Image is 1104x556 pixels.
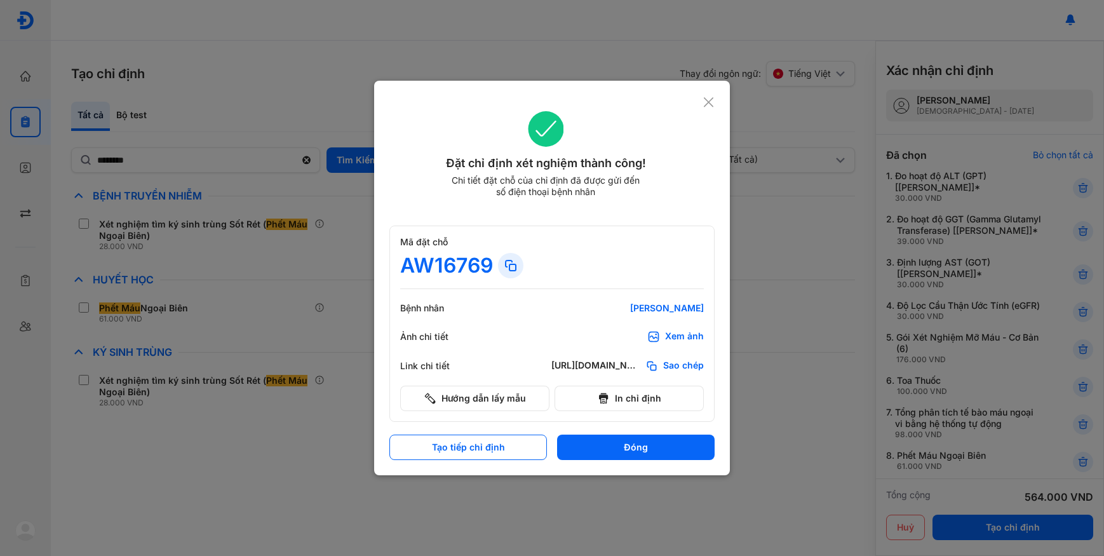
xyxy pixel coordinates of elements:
div: AW16769 [400,253,493,278]
div: [PERSON_NAME] [551,302,704,314]
div: Mã đặt chỗ [400,236,704,248]
div: Bệnh nhân [400,302,476,314]
div: Xem ảnh [665,330,704,343]
span: Sao chép [663,360,704,372]
div: Link chi tiết [400,360,476,372]
div: Chi tiết đặt chỗ của chỉ định đã được gửi đến số điện thoại bệnh nhân [446,175,645,198]
div: Đặt chỉ định xét nghiệm thành công! [389,154,703,172]
button: Đóng [557,435,715,460]
button: In chỉ định [555,386,704,411]
button: Tạo tiếp chỉ định [389,435,547,460]
div: Ảnh chi tiết [400,331,476,342]
div: [URL][DOMAIN_NAME] [551,360,640,372]
button: Hướng dẫn lấy mẫu [400,386,549,411]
